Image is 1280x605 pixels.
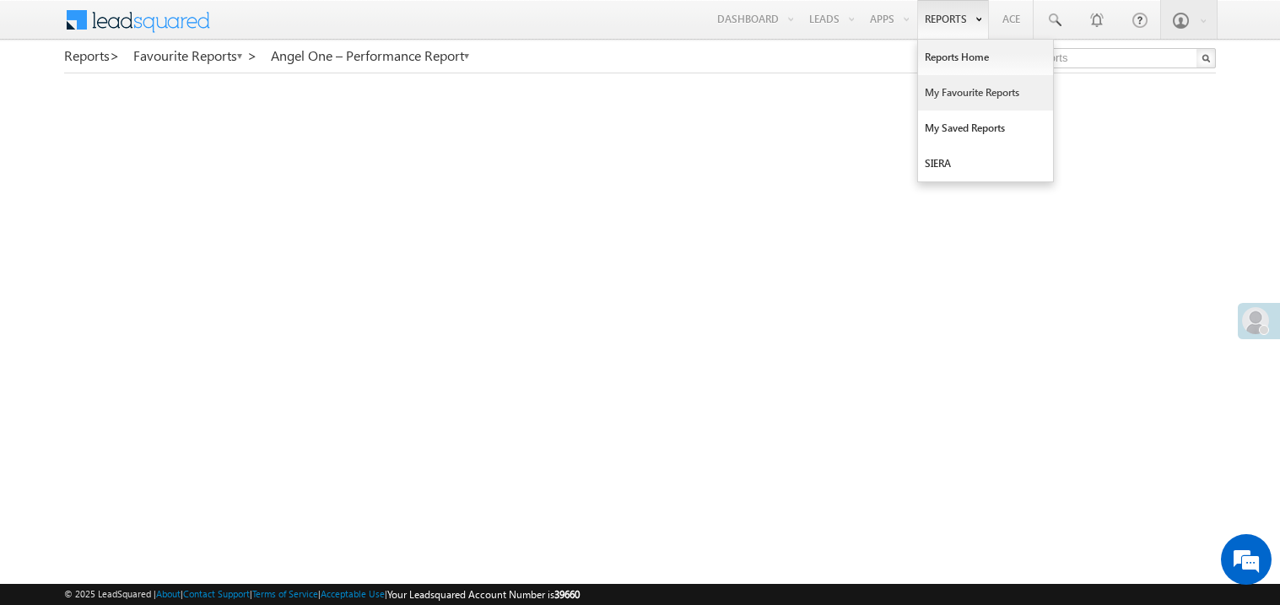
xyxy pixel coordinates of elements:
div: Chat with us now [88,89,284,111]
a: Reports> [64,48,120,63]
a: Acceptable Use [321,588,385,599]
span: © 2025 LeadSquared | | | | | [64,586,580,602]
a: Terms of Service [252,588,318,599]
input: Search Reports [987,48,1216,68]
a: About [156,588,181,599]
a: Contact Support [183,588,250,599]
a: My Favourite Reports [918,75,1053,111]
span: > [110,46,120,65]
a: SIERA [918,146,1053,181]
a: Angel One – Performance Report [271,48,471,63]
a: Reports Home [918,40,1053,75]
span: > [247,46,257,65]
img: d_60004797649_company_0_60004797649 [29,89,71,111]
span: 39660 [554,588,580,601]
span: Your Leadsquared Account Number is [387,588,580,601]
em: Start Chat [230,474,306,497]
div: Minimize live chat window [277,8,317,49]
a: Favourite Reports > [133,48,257,63]
textarea: Type your message and hit 'Enter' [22,156,308,461]
a: My Saved Reports [918,111,1053,146]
